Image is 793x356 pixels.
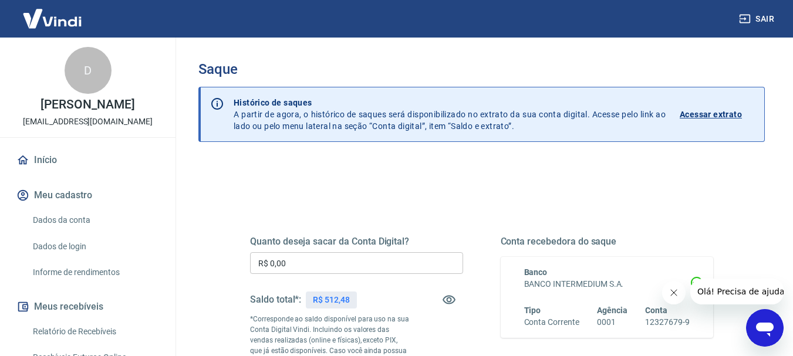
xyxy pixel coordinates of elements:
img: Vindi [14,1,90,36]
a: Relatório de Recebíveis [28,320,161,344]
iframe: Mensagem da empresa [690,279,784,304]
a: Informe de rendimentos [28,260,161,284]
h6: BANCO INTERMEDIUM S.A. [524,278,690,290]
a: Dados de login [28,235,161,259]
a: Dados da conta [28,208,161,232]
h6: 0001 [597,316,627,328]
span: Tipo [524,306,541,315]
a: Início [14,147,161,173]
button: Meus recebíveis [14,294,161,320]
p: Histórico de saques [234,97,666,109]
span: Banco [524,267,548,277]
h5: Saldo total*: [250,294,301,306]
button: Meu cadastro [14,182,161,208]
h3: Saque [198,61,765,77]
span: Agência [597,306,627,315]
p: A partir de agora, o histórico de saques será disponibilizado no extrato da sua conta digital. Ac... [234,97,666,132]
p: [PERSON_NAME] [41,99,134,111]
p: R$ 512,48 [313,294,350,306]
h5: Conta recebedora do saque [501,236,714,247]
p: Acessar extrato [680,109,742,120]
iframe: Botão para abrir a janela de mensagens [746,309,784,347]
h6: Conta Corrente [524,316,579,328]
a: Acessar extrato [680,97,755,132]
span: Conta [645,306,667,315]
button: Sair [737,8,779,30]
h5: Quanto deseja sacar da Conta Digital? [250,236,463,247]
p: [EMAIL_ADDRESS][DOMAIN_NAME] [23,116,153,128]
h6: 12327679-9 [645,316,690,328]
div: D [65,47,112,94]
iframe: Fechar mensagem [662,281,686,304]
span: Olá! Precisa de ajuda? [7,8,99,18]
